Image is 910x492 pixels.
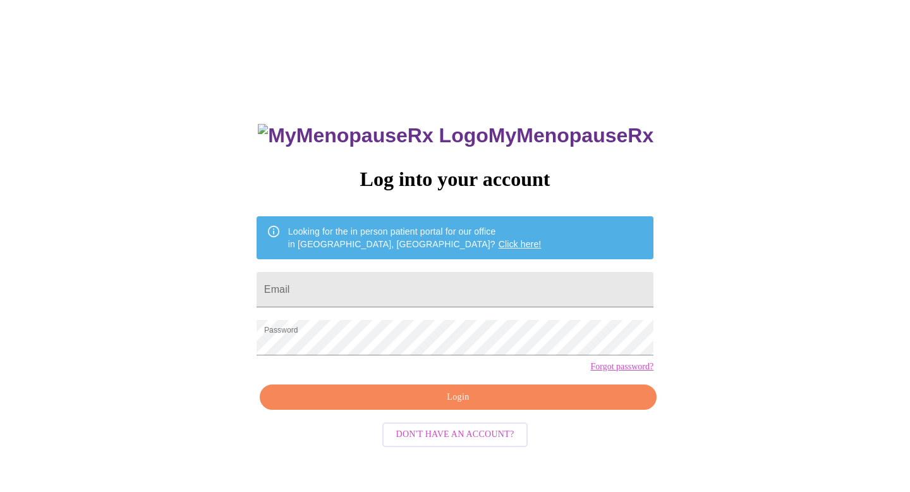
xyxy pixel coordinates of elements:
[590,362,653,372] a: Forgot password?
[260,384,657,410] button: Login
[382,422,528,447] button: Don't have an account?
[258,124,488,147] img: MyMenopauseRx Logo
[288,220,542,255] div: Looking for the in person patient portal for our office in [GEOGRAPHIC_DATA], [GEOGRAPHIC_DATA]?
[258,124,653,147] h3: MyMenopauseRx
[396,427,514,443] span: Don't have an account?
[379,428,531,439] a: Don't have an account?
[499,239,542,249] a: Click here!
[274,390,642,405] span: Login
[257,168,653,191] h3: Log into your account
